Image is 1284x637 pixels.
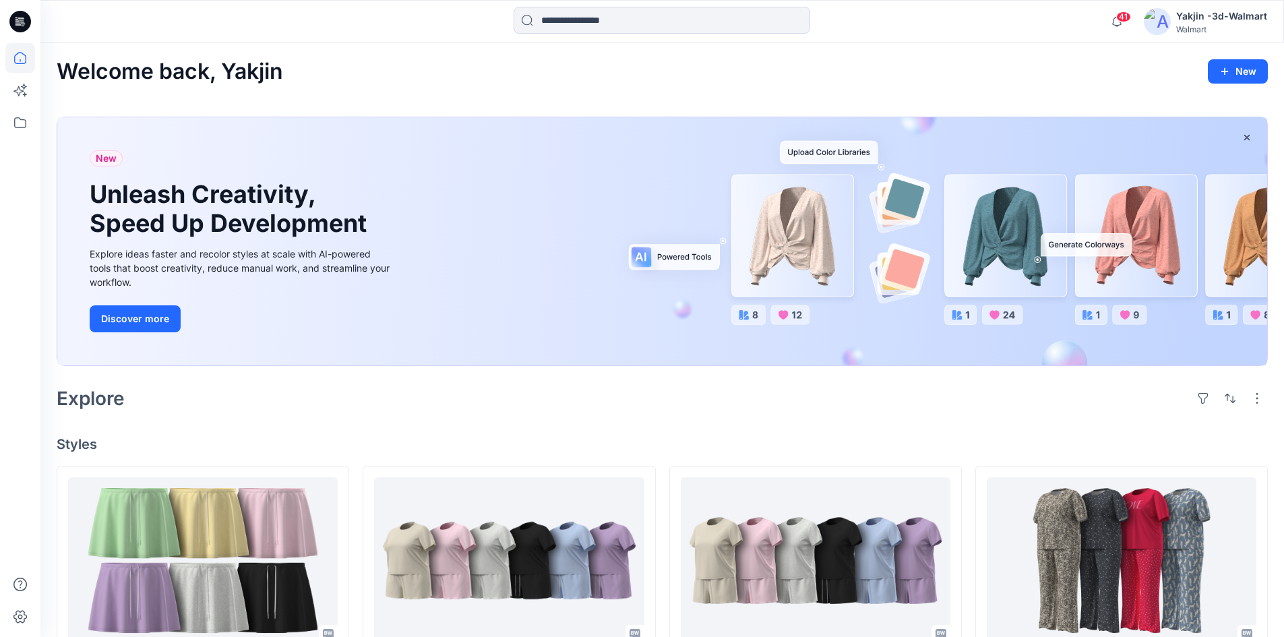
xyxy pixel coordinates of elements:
[57,59,283,84] h2: Welcome back, Yakjin
[96,150,117,166] span: New
[90,180,373,238] h1: Unleash Creativity, Speed Up Development
[1144,8,1171,35] img: avatar
[57,436,1268,452] h4: Styles
[1176,8,1267,24] div: Yakjin -3d-Walmart
[1116,11,1131,22] span: 41
[90,305,181,332] button: Discover more
[90,247,393,289] div: Explore ideas faster and recolor styles at scale with AI-powered tools that boost creativity, red...
[1208,59,1268,84] button: New
[57,388,125,409] h2: Explore
[90,305,393,332] a: Discover more
[1176,24,1267,34] div: Walmart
